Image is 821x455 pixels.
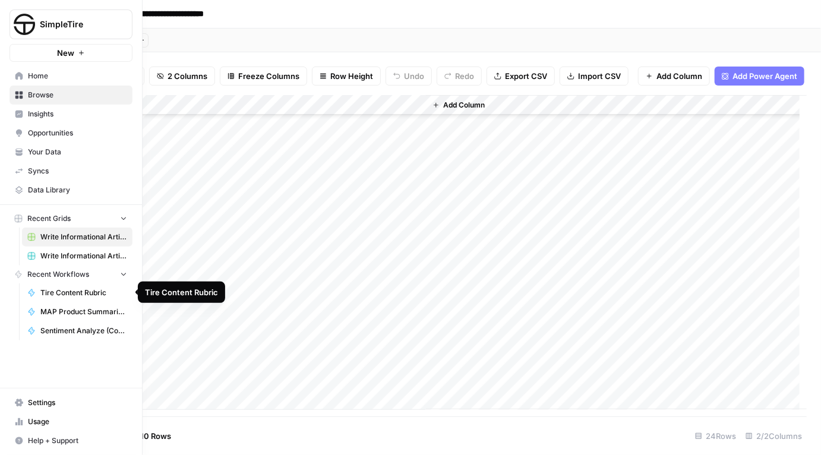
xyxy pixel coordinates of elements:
[28,128,127,138] span: Opportunities
[443,100,485,110] span: Add Column
[741,426,807,445] div: 2/2 Columns
[10,105,132,124] a: Insights
[124,430,171,442] span: Add 10 Rows
[145,286,218,298] div: Tire Content Rubric
[455,70,474,82] span: Redo
[28,166,127,176] span: Syncs
[22,302,132,321] a: MAP Product Summarization
[220,67,307,86] button: Freeze Columns
[10,181,132,200] a: Data Library
[330,70,373,82] span: Row Height
[40,18,112,30] span: SimpleTire
[149,67,215,86] button: 2 Columns
[40,232,127,242] span: Write Informational Articles [DATE]
[10,44,132,62] button: New
[10,143,132,162] a: Your Data
[22,283,132,302] a: Tire Content Rubric
[22,247,132,266] a: Write Informational Articles [DATE]
[22,227,132,247] a: Write Informational Articles [DATE]
[10,124,132,143] a: Opportunities
[404,70,424,82] span: Undo
[10,86,132,105] a: Browse
[40,326,127,336] span: Sentiment Analyze (Conversation Level)
[10,412,132,431] a: Usage
[10,67,132,86] a: Home
[27,269,89,280] span: Recent Workflows
[57,47,74,59] span: New
[28,416,127,427] span: Usage
[22,321,132,340] a: Sentiment Analyze (Conversation Level)
[28,90,127,100] span: Browse
[10,393,132,412] a: Settings
[638,67,710,86] button: Add Column
[428,97,490,113] button: Add Column
[27,213,71,224] span: Recent Grids
[168,70,207,82] span: 2 Columns
[28,397,127,408] span: Settings
[312,67,381,86] button: Row Height
[10,431,132,450] button: Help + Support
[690,426,741,445] div: 24 Rows
[656,70,702,82] span: Add Column
[437,67,482,86] button: Redo
[487,67,555,86] button: Export CSV
[238,70,299,82] span: Freeze Columns
[10,266,132,283] button: Recent Workflows
[28,71,127,81] span: Home
[28,147,127,157] span: Your Data
[40,307,127,317] span: MAP Product Summarization
[10,162,132,181] a: Syncs
[505,70,547,82] span: Export CSV
[715,67,804,86] button: Add Power Agent
[40,251,127,261] span: Write Informational Articles [DATE]
[40,287,127,298] span: Tire Content Rubric
[732,70,797,82] span: Add Power Agent
[10,210,132,227] button: Recent Grids
[578,70,621,82] span: Import CSV
[14,14,35,35] img: SimpleTire Logo
[386,67,432,86] button: Undo
[28,185,127,195] span: Data Library
[28,109,127,119] span: Insights
[560,67,629,86] button: Import CSV
[10,10,132,39] button: Workspace: SimpleTire
[28,435,127,446] span: Help + Support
